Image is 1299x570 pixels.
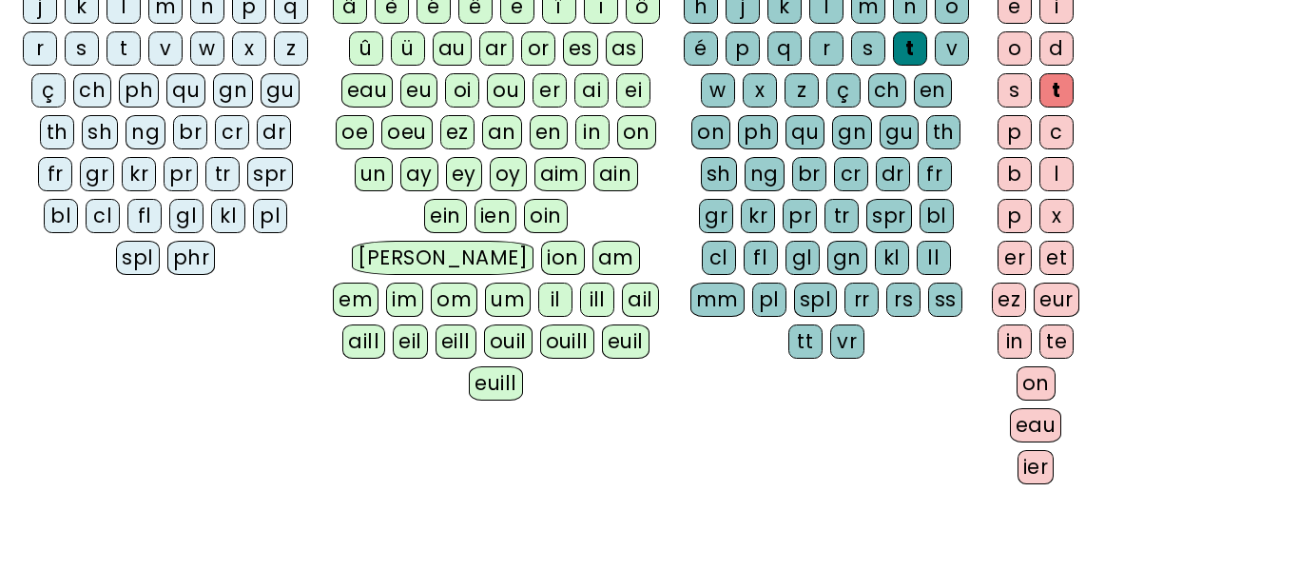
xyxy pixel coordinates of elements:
div: on [691,115,730,149]
div: as [606,31,643,66]
div: phr [167,241,216,275]
div: w [190,31,224,66]
div: ez [440,115,475,149]
div: an [482,115,522,149]
div: û [349,31,383,66]
div: on [617,115,656,149]
div: ail [622,283,659,317]
div: te [1039,324,1074,359]
div: eu [400,73,437,108]
div: oy [490,157,527,191]
div: gl [785,241,820,275]
div: z [785,73,819,108]
div: ng [745,157,785,191]
div: dr [257,115,291,149]
div: t [1039,73,1074,108]
div: euill [469,366,522,401]
div: p [998,115,1032,149]
div: ez [992,283,1026,317]
div: w [701,73,735,108]
div: r [809,31,843,66]
div: om [431,283,477,317]
div: en [530,115,568,149]
div: bl [44,199,78,233]
div: s [998,73,1032,108]
div: um [485,283,531,317]
div: pr [164,157,198,191]
div: on [1017,366,1056,401]
div: ph [738,115,778,149]
div: ain [593,157,638,191]
div: ü [391,31,425,66]
div: p [998,199,1032,233]
div: s [65,31,99,66]
div: gu [261,73,300,108]
div: gn [213,73,253,108]
div: ar [479,31,514,66]
div: o [998,31,1032,66]
div: cl [702,241,736,275]
div: em [333,283,378,317]
div: im [386,283,423,317]
div: gu [880,115,919,149]
div: oeu [381,115,433,149]
div: in [575,115,610,149]
div: ai [574,73,609,108]
div: dr [876,157,910,191]
div: br [173,115,207,149]
div: ouill [540,324,594,359]
div: oin [524,199,568,233]
div: fl [127,199,162,233]
div: et [1039,241,1074,275]
div: ien [475,199,517,233]
div: t [893,31,927,66]
div: il [538,283,572,317]
div: ch [73,73,111,108]
div: t [107,31,141,66]
div: rr [844,283,879,317]
div: bl [920,199,954,233]
div: ein [424,199,467,233]
div: eau [341,73,394,108]
div: gn [827,241,867,275]
div: tr [205,157,240,191]
div: eur [1034,283,1079,317]
div: qu [785,115,824,149]
div: spr [866,199,912,233]
div: ei [616,73,650,108]
div: ph [119,73,159,108]
div: ss [928,283,962,317]
div: kr [122,157,156,191]
div: gr [699,199,733,233]
div: es [563,31,598,66]
div: eau [1010,408,1062,442]
div: ier [1018,450,1055,484]
div: c [1039,115,1074,149]
div: x [743,73,777,108]
div: [PERSON_NAME] [352,241,533,275]
div: spr [247,157,293,191]
div: euil [602,324,649,359]
div: qu [166,73,205,108]
div: aill [342,324,385,359]
div: gl [169,199,204,233]
div: kl [875,241,909,275]
div: vr [830,324,864,359]
div: d [1039,31,1074,66]
div: pl [752,283,786,317]
div: un [355,157,393,191]
div: fr [918,157,952,191]
div: x [232,31,266,66]
div: v [935,31,969,66]
div: cr [834,157,868,191]
div: tr [824,199,859,233]
div: pr [783,199,817,233]
div: eill [436,324,476,359]
div: in [998,324,1032,359]
div: tt [788,324,823,359]
div: th [926,115,960,149]
div: fl [744,241,778,275]
div: ay [400,157,438,191]
div: b [998,157,1032,191]
div: ç [826,73,861,108]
